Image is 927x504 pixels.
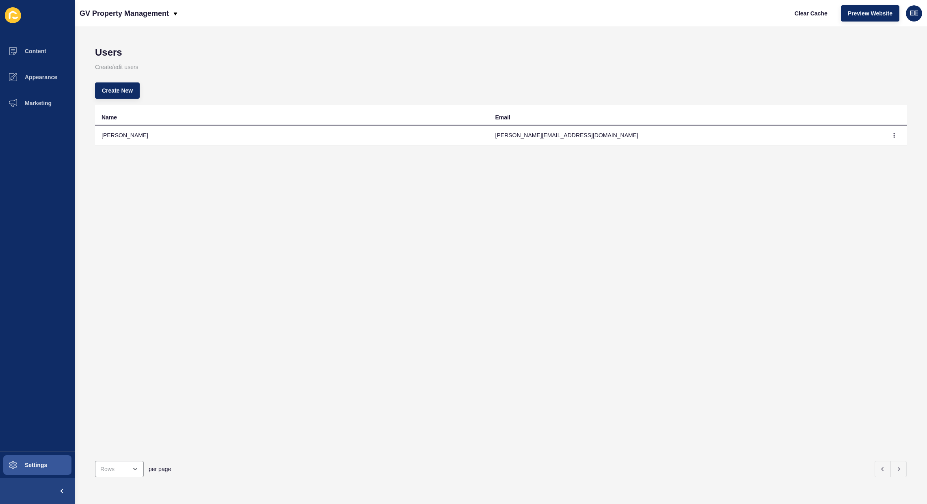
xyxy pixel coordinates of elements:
span: per page [149,465,171,473]
div: Email [495,113,510,121]
span: EE [910,9,918,17]
div: open menu [95,461,144,477]
p: Create/edit users [95,58,907,76]
td: [PERSON_NAME] [95,125,489,145]
p: GV Property Management [80,3,169,24]
td: [PERSON_NAME][EMAIL_ADDRESS][DOMAIN_NAME] [489,125,883,145]
button: Create New [95,82,140,99]
button: Clear Cache [788,5,834,22]
div: Name [102,113,117,121]
span: Create New [102,87,133,95]
span: Clear Cache [795,9,828,17]
h1: Users [95,47,907,58]
span: Preview Website [848,9,892,17]
button: Preview Website [841,5,899,22]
